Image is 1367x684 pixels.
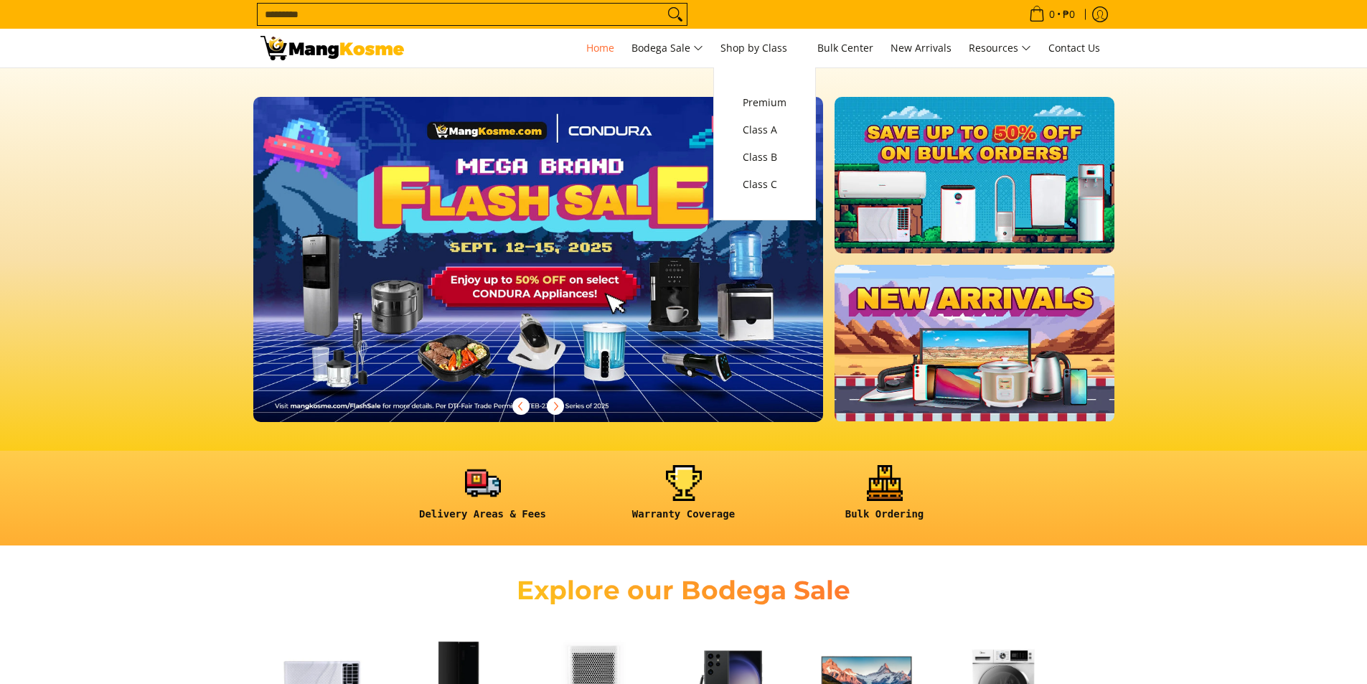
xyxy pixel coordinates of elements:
[736,89,794,116] a: Premium
[810,29,880,67] a: Bulk Center
[591,465,777,532] a: <h6><strong>Warranty Coverage</strong></h6>
[1047,9,1057,19] span: 0
[476,574,892,606] h2: Explore our Bodega Sale
[743,149,786,167] span: Class B
[969,39,1031,57] span: Resources
[624,29,710,67] a: Bodega Sale
[253,97,824,422] img: Desktop homepage 29339654 2507 42fb b9ff a0650d39e9ed
[743,121,786,139] span: Class A
[505,390,537,422] button: Previous
[390,465,576,532] a: <h6><strong>Delivery Areas & Fees</strong></h6>
[631,39,703,57] span: Bodega Sale
[1025,6,1079,22] span: •
[1041,29,1107,67] a: Contact Us
[817,41,873,55] span: Bulk Center
[1061,9,1077,19] span: ₱0
[962,29,1038,67] a: Resources
[713,29,807,67] a: Shop by Class
[260,36,404,60] img: Mang Kosme: Your Home Appliances Warehouse Sale Partner!
[418,29,1107,67] nav: Main Menu
[579,29,621,67] a: Home
[720,39,800,57] span: Shop by Class
[664,4,687,25] button: Search
[743,176,786,194] span: Class C
[1048,41,1100,55] span: Contact Us
[586,41,614,55] span: Home
[883,29,959,67] a: New Arrivals
[791,465,978,532] a: <h6><strong>Bulk Ordering</strong></h6>
[743,94,786,112] span: Premium
[891,41,952,55] span: New Arrivals
[736,116,794,144] a: Class A
[736,171,794,198] a: Class C
[540,390,571,422] button: Next
[736,144,794,171] a: Class B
